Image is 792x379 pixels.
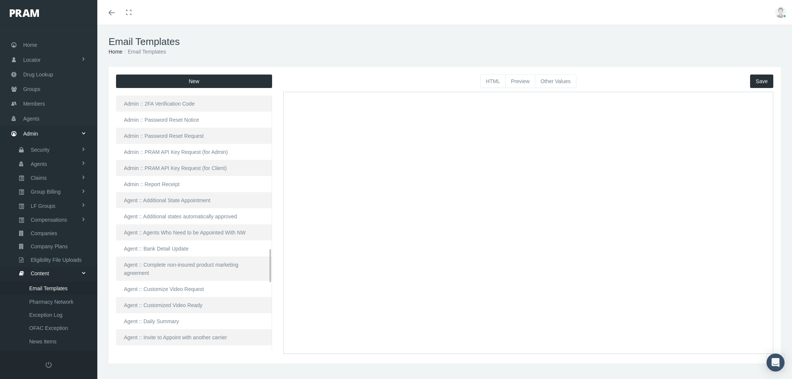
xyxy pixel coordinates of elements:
span: OFAC Exception [29,322,68,334]
span: LF Groups [31,200,55,212]
a: Admin :: Password Reset Notice [116,112,272,128]
a: Agent :: Additional State Appointment [116,192,272,208]
span: Members [23,97,45,111]
button: New [116,75,272,88]
span: Companies [31,227,57,240]
a: Agent :: Complete non-insured product marketing agreement [116,257,272,281]
button: HTML [480,75,506,88]
a: Home [109,49,122,55]
span: Admin [23,127,38,141]
div: Open Intercom Messenger [767,354,785,372]
span: Email Templates [29,282,67,295]
span: Drug Lookup [23,67,53,82]
span: Content [31,267,49,280]
span: Security [31,143,50,156]
span: Save [756,78,768,84]
span: Compensations [31,213,67,226]
a: Admin :: 2FA Verification Code [116,95,272,112]
a: Admin :: PRAM API Key Request (for Client) [116,160,272,176]
a: Agent :: Customized Video Ready [116,297,272,313]
span: FAQ [29,348,40,361]
a: Admin :: PRAM API Key Request (for Admin) [116,144,272,160]
button: Other Values [535,75,576,88]
span: Locator [23,53,41,67]
span: Claims [31,172,47,184]
span: Pharmacy Network [29,295,73,308]
span: Agents [31,158,47,170]
span: Company Plans [31,240,68,253]
span: Home [23,38,37,52]
div: Basic example [480,75,576,88]
a: Agent :: Customize Video Request [116,281,272,297]
a: Agent :: Agents Who Need to be Appointed With NW [116,224,272,240]
span: Agents [23,112,40,126]
h1: Email Templates [109,36,781,48]
img: PRAM_20_x_78.png [10,9,39,17]
a: Agent :: Daily Summary [116,313,272,329]
img: user-placeholder.jpg [775,7,786,18]
a: Agent :: Invite to Complete Online Registration [116,345,272,361]
a: Admin :: Password Reset Request [116,128,272,144]
span: News Items [29,335,57,348]
a: Admin :: Report Receipt [116,176,272,192]
a: Agent :: Invite to Appoint with another carrier [116,329,272,345]
span: Group Billing [31,185,61,198]
a: Agent :: Bank Detail Update [116,240,272,257]
span: Exception Log [29,309,63,321]
button: Save [750,75,773,88]
button: Preview [505,75,535,88]
span: Groups [23,82,40,96]
a: Agent :: Additional states automatically approved [116,208,272,224]
span: Eligibility File Uploads [31,254,82,266]
li: Email Templates [122,48,166,56]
